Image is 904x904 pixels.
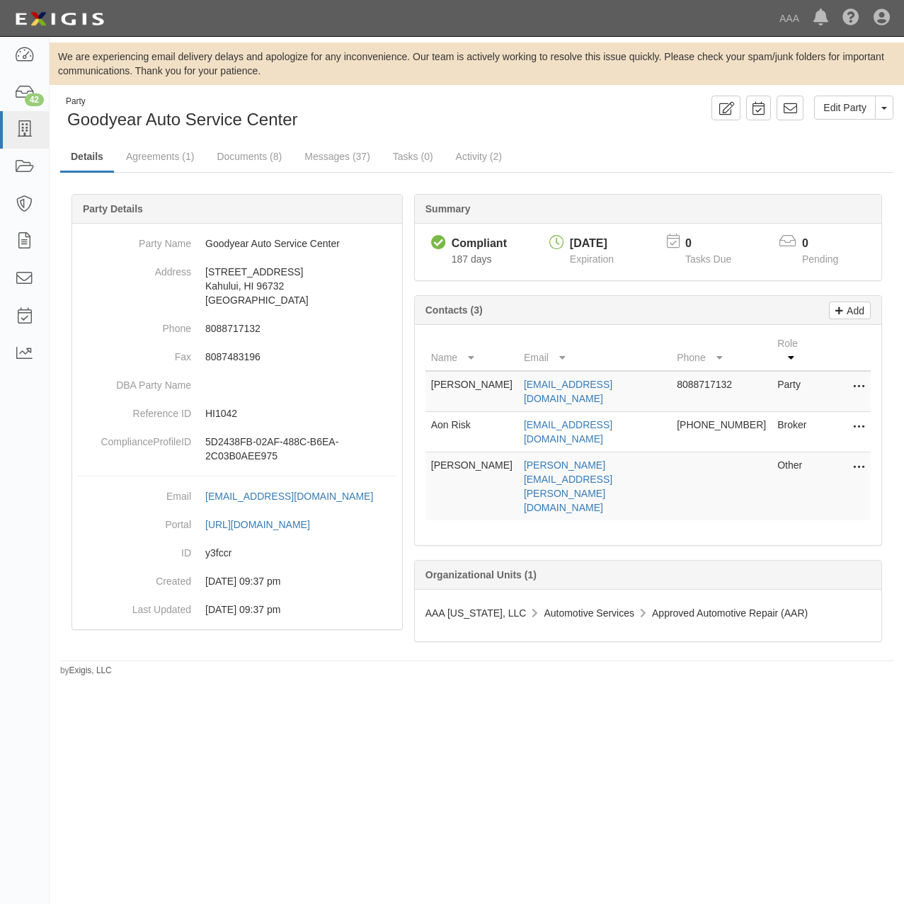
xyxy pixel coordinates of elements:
span: Pending [802,253,838,265]
a: [URL][DOMAIN_NAME] [205,519,326,530]
i: Help Center - Complianz [842,10,859,27]
div: Goodyear Auto Service Center [60,96,467,132]
td: [PERSON_NAME] [425,452,518,521]
a: AAA [772,4,806,33]
a: [EMAIL_ADDRESS][DOMAIN_NAME] [524,379,612,404]
small: by [60,665,112,677]
span: Expiration [570,253,614,265]
td: Other [772,452,814,521]
span: Automotive Services [544,607,634,619]
b: Summary [425,203,471,214]
b: Organizational Units (1) [425,569,537,580]
div: [EMAIL_ADDRESS][DOMAIN_NAME] [205,489,373,503]
span: Goodyear Auto Service Center [67,110,298,129]
p: 0 [802,236,856,252]
dt: Address [78,258,191,279]
a: [EMAIL_ADDRESS][DOMAIN_NAME] [205,491,389,502]
img: logo-5460c22ac91f19d4615b14bd174203de0afe785f0fc80cf4dbbc73dc1793850b.png [11,6,108,32]
th: Role [772,331,814,371]
a: Activity (2) [445,142,513,171]
td: 8088717132 [671,371,772,412]
span: Tasks Due [685,253,731,265]
th: Name [425,331,518,371]
a: Tasks (0) [382,142,444,171]
dd: 03/09/2023 09:37 pm [78,567,396,595]
dt: DBA Party Name [78,371,191,392]
td: [PERSON_NAME] [425,371,518,412]
dd: Goodyear Auto Service Center [78,229,396,258]
a: Exigis, LLC [69,665,112,675]
dd: 8087483196 [78,343,396,371]
div: Party [66,96,298,108]
a: Documents (8) [206,142,292,171]
dd: y3fccr [78,539,396,567]
dt: Reference ID [78,399,191,420]
dt: Last Updated [78,595,191,617]
a: [PERSON_NAME][EMAIL_ADDRESS][PERSON_NAME][DOMAIN_NAME] [524,459,612,513]
div: 42 [25,93,44,106]
dt: Email [78,482,191,503]
b: Party Details [83,203,143,214]
th: Phone [671,331,772,371]
dt: Phone [78,314,191,336]
span: Approved Automotive Repair (AAR) [652,607,808,619]
dt: ID [78,539,191,560]
td: Party [772,371,814,412]
dt: Fax [78,343,191,364]
p: 0 [685,236,749,252]
dt: Created [78,567,191,588]
a: Agreements (1) [115,142,205,171]
div: [DATE] [570,236,614,252]
td: [PHONE_NUMBER] [671,412,772,452]
dt: Portal [78,510,191,532]
p: Add [843,302,864,319]
a: Details [60,142,114,173]
dd: [STREET_ADDRESS] Kahului, HI 96732 [GEOGRAPHIC_DATA] [78,258,396,314]
a: Add [829,302,871,319]
a: Edit Party [814,96,876,120]
td: Aon Risk [425,412,518,452]
div: We are experiencing email delivery delays and apologize for any inconvenience. Our team is active... [50,50,904,78]
dt: ComplianceProfileID [78,428,191,449]
div: Compliant [452,236,507,252]
dd: 8088717132 [78,314,396,343]
p: 5D2438FB-02AF-488C-B6EA-2C03B0AEE975 [205,435,396,463]
span: AAA [US_STATE], LLC [425,607,527,619]
a: [EMAIL_ADDRESS][DOMAIN_NAME] [524,419,612,445]
dt: Party Name [78,229,191,251]
b: Contacts (3) [425,304,483,316]
dd: 03/09/2023 09:37 pm [78,595,396,624]
span: Since 02/05/2025 [452,253,492,265]
p: HI1042 [205,406,396,420]
td: Broker [772,412,814,452]
th: Email [518,331,671,371]
a: Messages (37) [294,142,381,171]
i: Compliant [431,236,446,251]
